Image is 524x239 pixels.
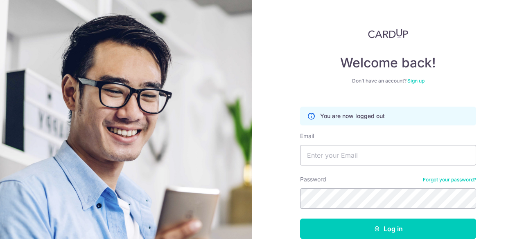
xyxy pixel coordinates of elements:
img: CardUp Logo [368,29,408,38]
div: Don’t have an account? [300,78,476,84]
input: Enter your Email [300,145,476,165]
a: Sign up [407,78,425,84]
label: Email [300,132,314,140]
button: Log in [300,219,476,239]
a: Forgot your password? [423,176,476,183]
p: You are now logged out [320,112,385,120]
label: Password [300,175,326,183]
h4: Welcome back! [300,55,476,71]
